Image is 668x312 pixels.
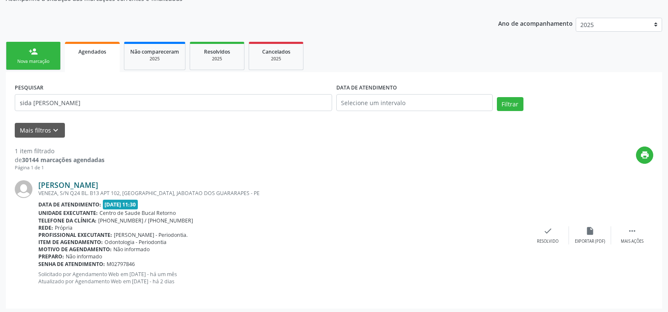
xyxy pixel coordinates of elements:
[336,94,493,111] input: Selecione um intervalo
[497,97,523,111] button: Filtrar
[636,147,653,164] button: print
[38,253,64,260] b: Preparo:
[12,58,54,65] div: Nova marcação
[38,224,53,231] b: Rede:
[38,201,101,208] b: Data de atendimento:
[15,155,105,164] div: de
[51,126,60,135] i: keyboard_arrow_down
[204,48,230,55] span: Resolvidos
[38,209,98,217] b: Unidade executante:
[15,81,43,94] label: PESQUISAR
[621,239,644,244] div: Mais ações
[543,226,553,236] i: check
[130,48,179,55] span: Não compareceram
[66,253,102,260] span: Não informado
[105,239,166,246] span: Odontologia - Periodontia
[78,48,106,55] span: Agendados
[38,217,97,224] b: Telefone da clínica:
[38,271,527,285] p: Solicitado por Agendamento Web em [DATE] - há um mês Atualizado por Agendamento Web em [DATE] - h...
[107,260,135,268] span: M02797846
[38,190,527,197] div: VENEZA, S/N Q24 BL. B13 APT 102, [GEOGRAPHIC_DATA], JABOATAO DOS GUARARAPES - PE
[103,200,138,209] span: [DATE] 11:30
[336,81,397,94] label: DATA DE ATENDIMENTO
[113,246,150,253] span: Não informado
[15,164,105,171] div: Página 1 de 1
[130,56,179,62] div: 2025
[114,231,188,239] span: [PERSON_NAME] - Periodontia.
[575,239,605,244] div: Exportar (PDF)
[640,150,649,160] i: print
[38,239,103,246] b: Item de agendamento:
[498,18,573,28] p: Ano de acompanhamento
[15,180,32,198] img: img
[38,260,105,268] b: Senha de atendimento:
[196,56,238,62] div: 2025
[99,209,176,217] span: Centro de Saude Bucal Retorno
[38,246,112,253] b: Motivo de agendamento:
[55,224,72,231] span: Própria
[38,231,112,239] b: Profissional executante:
[585,226,595,236] i: insert_drive_file
[22,156,105,164] strong: 30144 marcações agendadas
[15,123,65,138] button: Mais filtroskeyboard_arrow_down
[255,56,297,62] div: 2025
[38,180,98,190] a: [PERSON_NAME]
[15,147,105,155] div: 1 item filtrado
[29,47,38,56] div: person_add
[15,94,332,111] input: Nome, código do beneficiário ou CPF
[628,226,637,236] i: 
[537,239,558,244] div: Resolvido
[98,217,193,224] span: [PHONE_NUMBER] / [PHONE_NUMBER]
[262,48,290,55] span: Cancelados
